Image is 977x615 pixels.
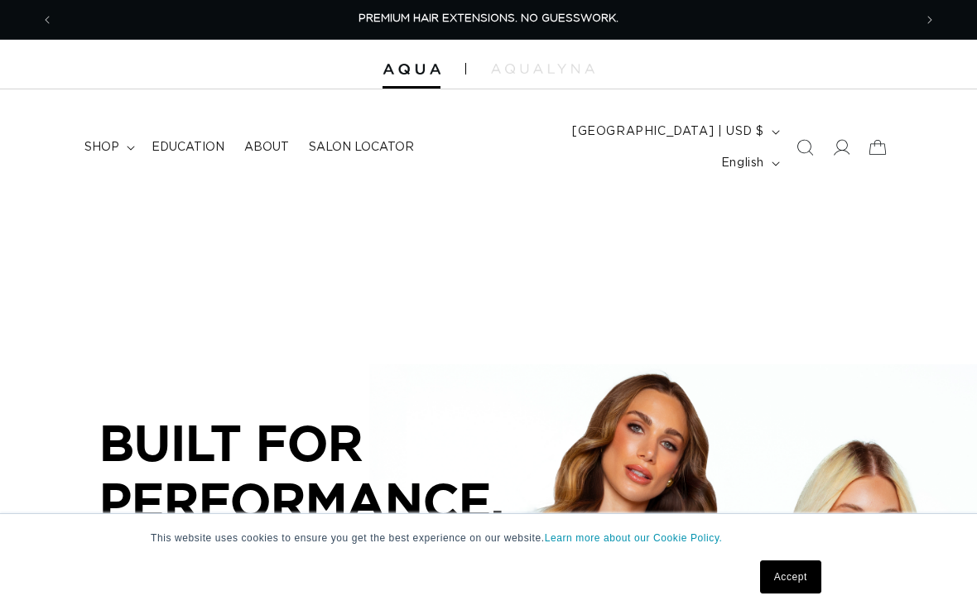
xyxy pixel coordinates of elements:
[912,4,948,36] button: Next announcement
[299,130,424,165] a: Salon Locator
[152,140,224,155] span: Education
[545,532,723,544] a: Learn more about our Cookie Policy.
[359,13,618,24] span: PREMIUM HAIR EXTENSIONS. NO GUESSWORK.
[572,123,764,141] span: [GEOGRAPHIC_DATA] | USD $
[244,140,289,155] span: About
[721,155,764,172] span: English
[383,64,440,75] img: Aqua Hair Extensions
[491,64,594,74] img: aqualyna.com
[84,140,119,155] span: shop
[562,116,787,147] button: [GEOGRAPHIC_DATA] | USD $
[711,147,787,179] button: English
[309,140,414,155] span: Salon Locator
[142,130,234,165] a: Education
[75,130,142,165] summary: shop
[151,531,826,545] p: This website uses cookies to ensure you get the best experience on our website.
[760,560,821,593] a: Accept
[29,4,65,36] button: Previous announcement
[234,130,299,165] a: About
[787,129,823,166] summary: Search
